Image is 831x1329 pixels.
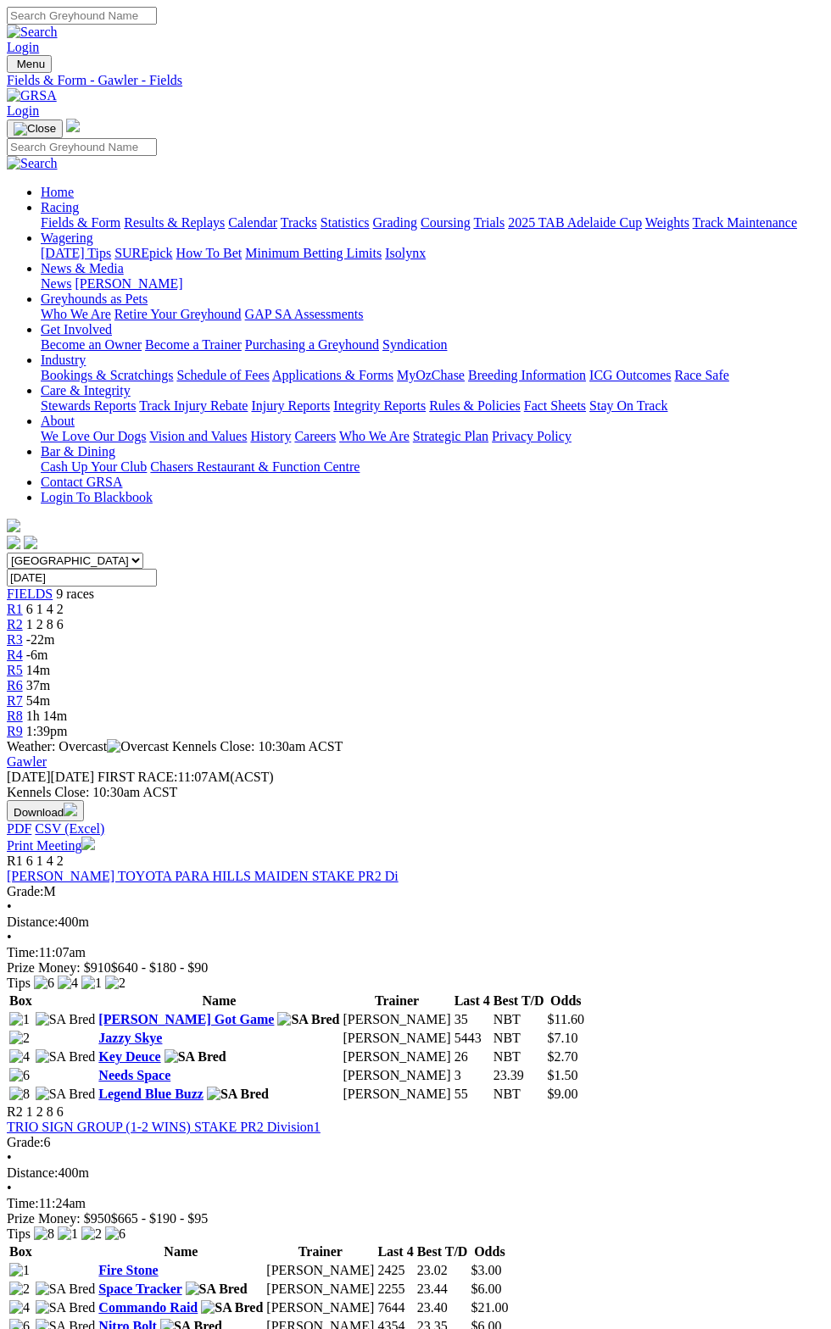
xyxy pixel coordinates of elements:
img: 4 [9,1049,30,1065]
a: R6 [7,678,23,692]
img: 1 [9,1263,30,1278]
a: Who We Are [41,307,111,321]
a: History [250,429,291,443]
a: Login [7,103,39,118]
a: Wagering [41,231,93,245]
a: PDF [7,821,31,836]
a: Vision and Values [149,429,247,443]
img: 2 [9,1282,30,1297]
a: R5 [7,663,23,677]
div: Prize Money: $910 [7,960,824,976]
td: [PERSON_NAME] [265,1262,375,1279]
a: Rules & Policies [429,398,521,413]
th: Trainer [265,1243,375,1260]
td: NBT [493,1030,545,1047]
div: News & Media [41,276,824,292]
a: Statistics [321,215,370,230]
a: Careers [294,429,336,443]
a: MyOzChase [397,368,465,382]
span: $9.00 [548,1087,578,1101]
a: Legend Blue Buzz [98,1087,204,1101]
a: Fire Stone [98,1263,158,1277]
img: SA Bred [36,1049,96,1065]
img: 1 [81,976,102,991]
a: Bar & Dining [41,444,115,459]
a: Racing [41,200,79,214]
img: 6 [9,1068,30,1083]
img: 2 [81,1226,102,1242]
span: Kennels Close: 10:30am ACST [172,739,343,753]
td: 2425 [376,1262,414,1279]
a: Results & Replays [124,215,225,230]
span: 1 2 8 6 [26,1104,64,1119]
td: 23.02 [416,1262,469,1279]
a: Tracks [281,215,317,230]
th: Last 4 [376,1243,414,1260]
a: News [41,276,71,291]
img: SA Bred [207,1087,269,1102]
a: Breeding Information [468,368,586,382]
a: Privacy Policy [492,429,572,443]
span: $2.70 [548,1049,578,1064]
span: Time: [7,1196,39,1210]
span: $11.60 [548,1012,584,1026]
a: Coursing [421,215,471,230]
img: 4 [58,976,78,991]
span: Box [9,1244,32,1259]
a: Weights [645,215,689,230]
a: SUREpick [114,246,172,260]
a: Stewards Reports [41,398,136,413]
div: M [7,884,824,899]
a: GAP SA Assessments [245,307,364,321]
a: Grading [373,215,417,230]
img: SA Bred [186,1282,248,1297]
button: Download [7,800,84,821]
a: Race Safe [674,368,728,382]
td: 26 [454,1048,491,1065]
a: Chasers Restaurant & Function Centre [150,459,360,474]
td: 35 [454,1011,491,1028]
th: Last 4 [454,993,491,1009]
a: CSV (Excel) [35,821,104,836]
a: R8 [7,709,23,723]
span: Distance: [7,915,58,929]
span: • [7,899,12,914]
td: 55 [454,1086,491,1103]
div: Racing [41,215,824,231]
span: $21.00 [471,1300,508,1315]
span: R2 [7,1104,23,1119]
span: R1 [7,602,23,616]
th: Odds [547,993,585,1009]
a: TRIO SIGN GROUP (1-2 WINS) STAKE PR2 Division1 [7,1120,321,1134]
span: R1 [7,854,23,868]
span: 14m [26,663,50,677]
a: Isolynx [385,246,426,260]
span: 1:39pm [26,724,68,738]
td: [PERSON_NAME] [343,1011,452,1028]
td: [PERSON_NAME] [343,1030,452,1047]
a: Purchasing a Greyhound [245,337,379,352]
td: NBT [493,1048,545,1065]
span: -22m [26,632,55,647]
span: • [7,1150,12,1165]
td: 3 [454,1067,491,1084]
button: Toggle navigation [7,55,52,73]
button: Toggle navigation [7,120,63,138]
td: [PERSON_NAME] [343,1048,452,1065]
a: R2 [7,617,23,631]
a: Fields & Form - Gawler - Fields [7,73,824,88]
img: 2 [9,1031,30,1046]
a: Who We Are [339,429,410,443]
td: NBT [493,1011,545,1028]
a: Key Deuce [98,1049,160,1064]
th: Name [98,1243,264,1260]
th: Name [98,993,340,1009]
a: Trials [473,215,505,230]
span: $7.10 [548,1031,578,1045]
a: FIELDS [7,587,53,601]
span: Distance: [7,1165,58,1180]
td: [PERSON_NAME] [343,1086,452,1103]
div: 400m [7,1165,824,1181]
img: SA Bred [36,1282,96,1297]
